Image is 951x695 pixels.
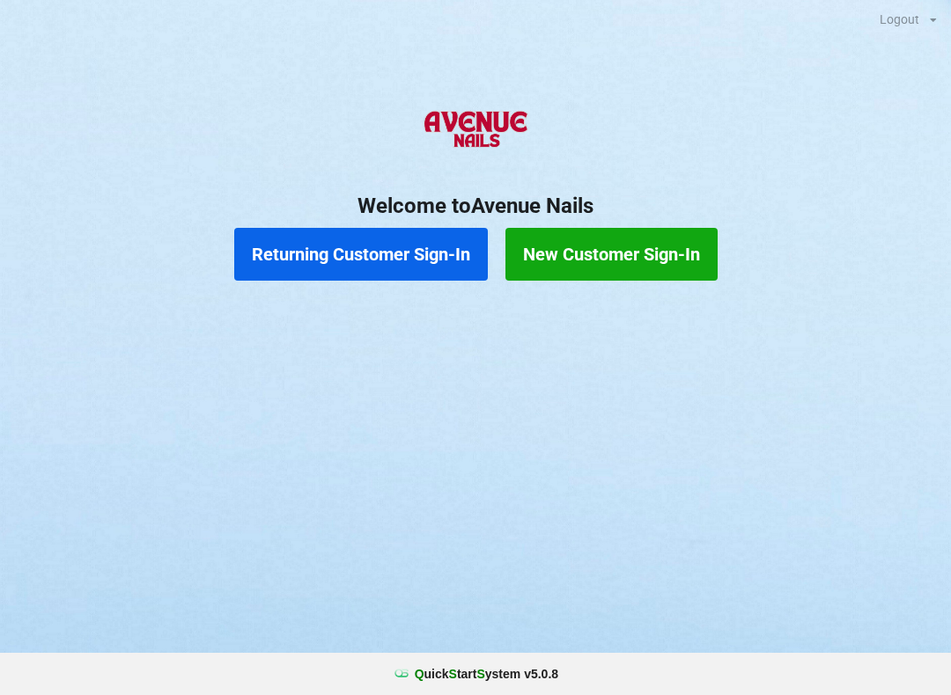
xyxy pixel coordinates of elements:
[415,667,424,681] span: Q
[505,228,718,281] button: New Customer Sign-In
[449,667,457,681] span: S
[880,13,919,26] div: Logout
[234,228,488,281] button: Returning Customer Sign-In
[415,665,558,683] b: uick tart ystem v 5.0.8
[417,96,534,166] img: AvenueNails-Logo.png
[476,667,484,681] span: S
[393,665,410,683] img: favicon.ico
